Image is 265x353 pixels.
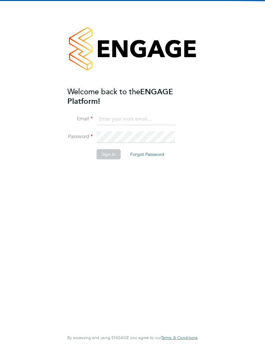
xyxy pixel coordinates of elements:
a: Terms & Conditions [161,335,198,340]
h2: ENGAGE Platform! [67,87,191,106]
label: Password [67,133,93,140]
span: By accessing and using ENGAGE you agree to our [67,335,198,340]
span: Welcome back to the [67,87,140,97]
button: Sign In [97,149,121,159]
button: Forgot Password [125,149,169,159]
input: Enter your work email... [97,114,175,125]
label: Email [67,116,93,122]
